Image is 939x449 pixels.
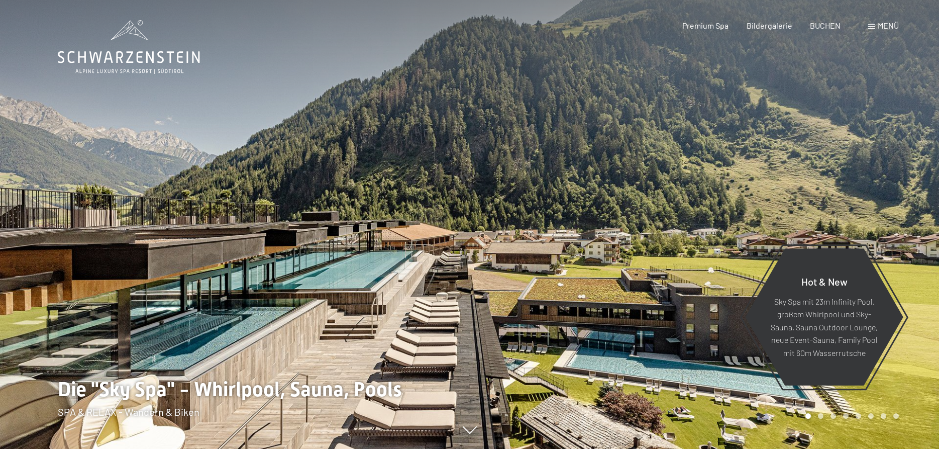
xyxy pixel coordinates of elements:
div: Carousel Page 6 [868,413,874,419]
div: Carousel Page 5 [856,413,861,419]
div: Carousel Page 7 [881,413,886,419]
p: Sky Spa mit 23m Infinity Pool, großem Whirlpool und Sky-Sauna, Sauna Outdoor Lounge, neue Event-S... [770,295,879,359]
span: Hot & New [801,275,848,287]
a: Bildergalerie [747,21,792,30]
a: BUCHEN [810,21,841,30]
a: Hot & New Sky Spa mit 23m Infinity Pool, großem Whirlpool und Sky-Sauna, Sauna Outdoor Lounge, ne... [745,248,904,386]
a: Premium Spa [682,21,728,30]
div: Carousel Page 8 [893,413,899,419]
div: Carousel Page 2 [818,413,823,419]
div: Carousel Pagination [802,413,899,419]
div: Carousel Page 3 [830,413,836,419]
div: Carousel Page 4 [843,413,849,419]
div: Carousel Page 1 (Current Slide) [805,413,811,419]
span: Menü [878,21,899,30]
